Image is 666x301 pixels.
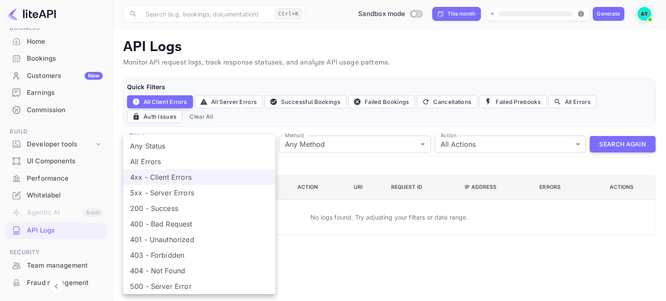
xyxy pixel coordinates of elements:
[123,216,275,232] li: 400 - Bad Request
[123,263,275,278] li: 404 - Not Found
[123,247,275,263] li: 403 - Forbidden
[123,138,275,154] li: Any Status
[123,201,275,216] li: 200 - Success
[123,154,275,169] li: All Errors
[123,232,275,247] li: 401 - Unauthorized
[123,185,275,201] li: 5xx - Server Errors
[123,169,275,185] li: 4xx - Client Errors
[123,278,275,294] li: 500 - Server Error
